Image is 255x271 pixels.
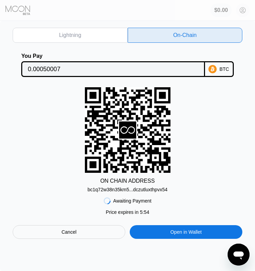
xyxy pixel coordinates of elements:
[113,198,152,204] div: Awaiting Payment
[21,53,205,59] div: You Pay
[59,32,81,39] div: Lightning
[219,66,229,72] div: BTC
[88,184,167,192] div: bc1q72w38n35km5...dczutluxthpvx54
[62,229,77,235] div: Cancel
[170,229,202,235] div: Open in Wallet
[228,244,250,266] iframe: Button to launch messaging window
[13,225,125,239] div: Cancel
[128,28,242,43] div: On-Chain
[173,32,196,39] div: On-Chain
[13,53,242,77] div: You PayBTC
[13,28,127,43] div: Lightning
[140,209,149,215] span: 5 : 54
[106,209,149,215] div: Price expires in
[100,178,155,184] div: ON CHAIN ADDRESS
[130,225,242,239] div: Open in Wallet
[88,187,167,192] div: bc1q72w38n35km5...dczutluxthpvx54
